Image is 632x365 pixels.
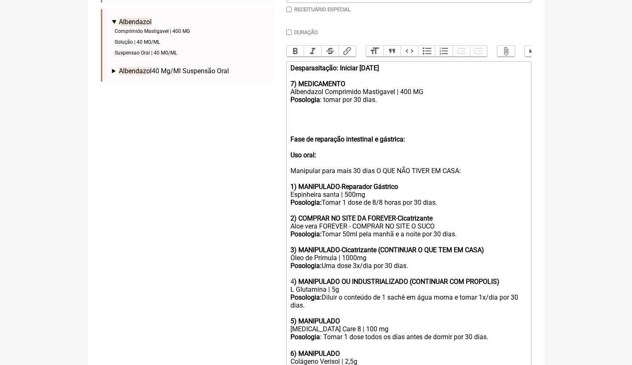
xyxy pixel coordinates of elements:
[290,333,526,350] div: : Tomar 1 dose todos os dias antes de dormir ㅤpor 30 dias.
[366,46,384,57] button: Heading
[290,64,379,72] strong: Desparasitação: Iniciar [DATE]
[294,29,318,35] label: Duração
[290,88,526,96] div: Albendazol Comprimido Mastigavel | 400 MG
[339,46,356,57] button: Link
[290,230,322,238] strong: Posologia:
[290,333,320,341] strong: Posologia
[418,46,435,57] button: Bullets
[290,262,322,270] strong: Posologia:
[112,67,266,75] summary: Albendazol40 Mg/Ml Suspensão Oral
[290,80,345,88] strong: 7) MEDICAMENTO
[452,46,470,57] button: Decrease Level
[294,278,499,286] strong: ) MANIPULADO OU INDUSTRIALIZADO (CONTINUAR COM PROPOLIS)
[119,67,229,75] span: 40 Mg/Ml Suspensão Oral
[290,246,340,254] strong: 3) MANIPULADO
[384,46,401,57] button: Quote
[470,46,487,57] button: Increase Level
[112,37,266,47] li: Solução | 40 MG/ML
[287,46,304,57] button: Bold
[112,26,266,37] li: Comprimido Mastigavel | 400 MG
[290,317,340,325] strong: 5) MANIPULADO
[290,262,526,293] div: Uma dose 3x/dia por 30 dias. 4 L Glutamina | 5g
[398,214,433,222] strong: Cicatrizante
[290,183,340,191] strong: 1) MANIPULADO
[304,46,321,57] button: Italic
[321,46,339,57] button: Strikethrough
[497,46,515,57] button: Attach Files
[290,104,526,262] div: Manipular para mais 30 dias O QUE NÃO TIVER EM CASA: - Espinheira santa | 500mg Tomar 1 dose de 8...
[525,46,542,57] button: Undo
[112,47,266,58] li: Suspensao Oral | 40 MG/ML
[290,199,322,206] strong: Posologia:
[401,46,418,57] button: Code
[119,18,152,26] span: Albendazol
[290,293,526,317] div: Diluir o conteúdo de 1 sachê em água morna e tomar 1x/dia por 30 dias.
[294,6,351,12] label: Receituário Especial
[290,293,322,301] strong: Posologia:
[342,246,484,254] strong: Cicatrizante (CONTINUAR O QUE TEM EM CASA)
[290,214,396,222] strong: 2) COMPRAR NO SITE DA FOREVER
[435,46,452,57] button: Numbers
[290,151,316,159] strong: Uso oral:
[119,67,152,75] span: Albendazol
[290,135,405,143] strong: Fase de reparação intestinal e gástrica:
[290,96,526,104] div: : tomar por 30 dias.
[112,18,266,26] summary: Albendazol
[290,96,320,104] strong: Posologia
[342,183,398,191] strong: Reparador Gástrico
[290,350,340,358] strong: 6) MANIPULADO
[290,325,526,333] div: [MEDICAL_DATA] Care 8 | 100 mg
